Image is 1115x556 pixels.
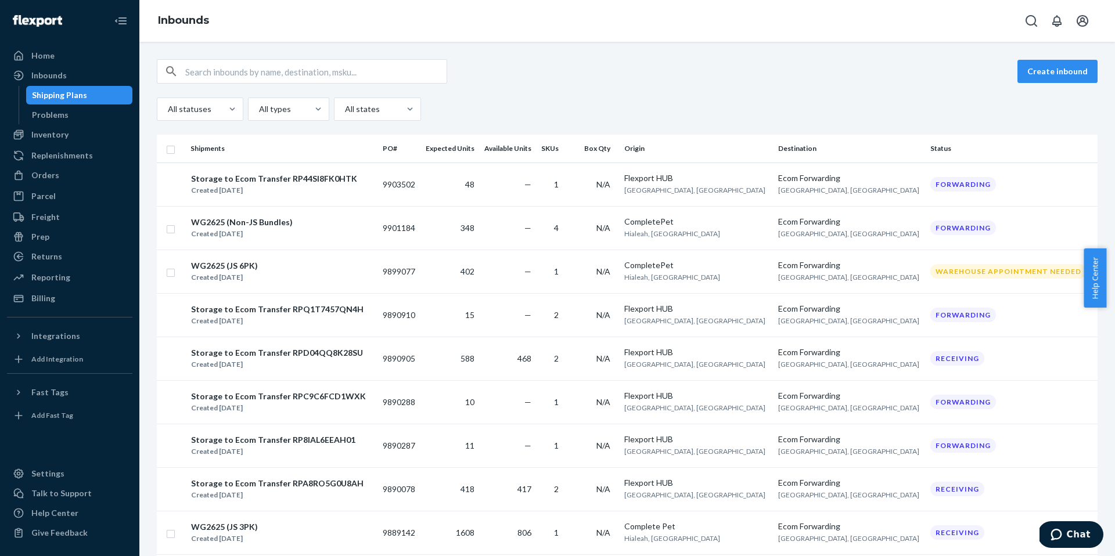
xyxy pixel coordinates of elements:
[465,397,474,407] span: 10
[554,310,559,320] span: 2
[554,223,559,233] span: 4
[524,223,531,233] span: —
[31,354,83,364] div: Add Integration
[536,135,568,163] th: SKUs
[344,103,345,115] input: All states
[1084,248,1106,308] button: Help Center
[930,525,984,540] div: Receiving
[31,272,70,283] div: Reporting
[524,179,531,189] span: —
[31,527,88,539] div: Give Feedback
[378,250,420,293] td: 9899077
[31,129,69,140] div: Inventory
[778,303,921,315] div: Ecom Forwarding
[456,528,474,537] span: 1608
[31,190,56,202] div: Parcel
[461,266,474,276] span: 402
[596,484,610,494] span: N/A
[149,4,218,38] ol: breadcrumbs
[7,228,132,246] a: Prep
[191,173,357,185] div: Storage to Ecom Transfer RP44SI8FK0HTK
[778,521,921,532] div: Ecom Forwarding
[461,484,474,494] span: 418
[32,89,87,101] div: Shipping Plans
[778,316,919,325] span: [GEOGRAPHIC_DATA], [GEOGRAPHIC_DATA]
[32,109,69,121] div: Problems
[461,223,474,233] span: 348
[191,489,364,501] div: Created [DATE]
[778,216,921,228] div: Ecom Forwarding
[191,315,364,327] div: Created [DATE]
[524,310,531,320] span: —
[930,482,984,496] div: Receiving
[624,521,769,532] div: Complete Pet
[7,166,132,185] a: Orders
[7,146,132,165] a: Replenishments
[624,229,720,238] span: Hialeah, [GEOGRAPHIC_DATA]
[191,260,258,272] div: WG2625 (JS 6PK)
[31,70,67,81] div: Inbounds
[7,247,132,266] a: Returns
[7,289,132,308] a: Billing
[258,103,259,115] input: All types
[31,330,80,342] div: Integrations
[596,353,610,363] span: N/A
[31,251,62,262] div: Returns
[31,211,60,223] div: Freight
[7,350,132,369] a: Add Integration
[624,172,769,184] div: Flexport HUB
[378,163,420,206] td: 9903502
[13,15,62,27] img: Flexport logo
[517,353,531,363] span: 468
[191,434,355,446] div: Storage to Ecom Transfer RP8IAL6EEAH01
[778,259,921,271] div: Ecom Forwarding
[191,521,258,533] div: WG2625 (JS 3PK)
[7,327,132,345] button: Integrations
[778,477,921,489] div: Ecom Forwarding
[624,434,769,445] div: Flexport HUB
[930,351,984,366] div: Receiving
[778,346,921,358] div: Ecom Forwarding
[624,303,769,315] div: Flexport HUB
[620,135,774,163] th: Origin
[778,534,919,543] span: [GEOGRAPHIC_DATA], [GEOGRAPHIC_DATA]
[596,223,610,233] span: N/A
[624,316,765,325] span: [GEOGRAPHIC_DATA], [GEOGRAPHIC_DATA]
[596,266,610,276] span: N/A
[465,441,474,450] span: 11
[554,179,559,189] span: 1
[930,438,996,453] div: Forwarding
[1071,9,1094,33] button: Open account menu
[465,310,474,320] span: 15
[7,383,132,402] button: Fast Tags
[554,266,559,276] span: 1
[624,403,765,412] span: [GEOGRAPHIC_DATA], [GEOGRAPHIC_DATA]
[26,86,133,104] a: Shipping Plans
[191,446,355,457] div: Created [DATE]
[930,221,996,235] div: Forwarding
[1045,9,1069,33] button: Open notifications
[7,484,132,503] button: Talk to Support
[778,403,919,412] span: [GEOGRAPHIC_DATA], [GEOGRAPHIC_DATA]
[596,310,610,320] span: N/A
[7,208,132,226] a: Freight
[596,397,610,407] span: N/A
[524,266,531,276] span: —
[191,533,258,544] div: Created [DATE]
[1017,60,1098,83] button: Create inbound
[31,150,93,161] div: Replenishments
[524,397,531,407] span: —
[7,66,132,85] a: Inbounds
[7,46,132,65] a: Home
[624,390,769,402] div: Flexport HUB
[31,410,73,420] div: Add Fast Tag
[778,390,921,402] div: Ecom Forwarding
[554,397,559,407] span: 1
[7,504,132,522] a: Help Center
[378,467,420,511] td: 9890078
[7,464,132,483] a: Settings
[31,231,49,243] div: Prep
[378,135,420,163] th: PO#
[624,447,765,456] span: [GEOGRAPHIC_DATA], [GEOGRAPHIC_DATA]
